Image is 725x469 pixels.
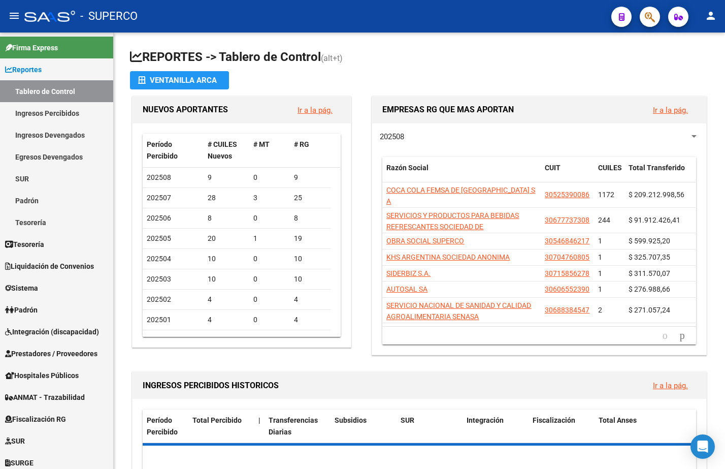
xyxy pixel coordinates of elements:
datatable-header-cell: # CUILES Nuevos [204,134,249,167]
span: 202505 [147,234,171,242]
span: # MT [253,140,270,148]
span: Integración [467,416,504,424]
span: Fiscalización [533,416,575,424]
span: SUR [5,435,25,447]
div: 19 [294,233,326,244]
span: 1 [598,253,602,261]
div: 25 [294,192,326,204]
div: 0 [253,273,286,285]
mat-icon: menu [8,10,20,22]
div: 0 [253,253,286,265]
span: 244 [598,216,610,224]
mat-icon: person [705,10,717,22]
datatable-header-cell: | [254,410,265,443]
span: ANMAT - Trazabilidad [5,392,85,403]
span: Liquidación de Convenios [5,261,94,272]
div: 9 [294,172,326,183]
span: OBRA SOCIAL SUPERCO [386,237,464,245]
datatable-header-cell: Fiscalización [529,410,595,443]
span: | [258,416,260,424]
span: Tesorería [5,239,44,250]
span: Total Percibido [192,416,242,424]
span: - SUPERCO [80,5,138,27]
datatable-header-cell: # MT [249,134,290,167]
span: # CUILES Nuevos [208,140,237,160]
span: 30606552390 [545,285,589,293]
div: 10 [208,273,245,285]
span: 1172 [598,191,614,199]
span: Prestadores / Proveedores [5,348,97,359]
span: Período Percibido [147,140,178,160]
span: 30525390086 [545,191,589,199]
div: Open Intercom Messenger [690,434,715,459]
div: 10 [294,273,326,285]
div: 39 [294,334,326,346]
datatable-header-cell: Total Percibido [188,410,254,443]
div: 8 [294,212,326,224]
span: $ 325.707,35 [629,253,670,261]
datatable-header-cell: SUR [397,410,463,443]
span: 202507 [147,194,171,202]
div: 4 [294,294,326,305]
span: Total Transferido [629,164,685,172]
span: 202501 [147,316,171,324]
span: $ 209.212.998,56 [629,191,684,199]
a: Ir a la pág. [298,106,333,115]
div: 28 [208,192,245,204]
span: NUEVOS APORTANTES [143,105,228,114]
datatable-header-cell: Subsidios [331,410,397,443]
span: EMPRESAS RG QUE MAS APORTAN [382,105,514,114]
div: 3 [253,192,286,204]
button: Ir a la pág. [645,101,696,119]
span: (alt+t) [321,53,343,63]
span: 202412 [147,336,171,344]
span: INGRESOS PERCIBIDOS HISTORICOS [143,381,279,390]
datatable-header-cell: Período Percibido [143,410,188,443]
span: $ 276.988,66 [629,285,670,293]
datatable-header-cell: Transferencias Diarias [265,410,331,443]
span: Padrón [5,304,38,316]
span: Firma Express [5,42,58,53]
span: Hospitales Públicos [5,370,79,381]
span: Fiscalización RG [5,414,66,425]
div: 0 [253,212,286,224]
span: $ 599.925,20 [629,237,670,245]
span: 1 [598,237,602,245]
span: 1 [598,285,602,293]
span: Subsidios [335,416,367,424]
span: SERVICIOS Y PRODUCTOS PARA BEBIDAS REFRESCANTES SOCIEDAD DE RESPONSABILIDAD LIMITADA [386,211,519,243]
span: Reportes [5,64,42,75]
div: 20 [208,233,245,244]
datatable-header-cell: Total Transferido [624,157,696,191]
span: 202503 [147,275,171,283]
div: Ventanilla ARCA [138,71,221,89]
span: KHS ARGENTINA SOCIEDAD ANONIMA [386,253,510,261]
span: 202506 [147,214,171,222]
span: Integración (discapacidad) [5,326,99,337]
span: $ 271.057,24 [629,306,670,314]
div: 1 [253,233,286,244]
span: 1 [598,269,602,277]
datatable-header-cell: CUILES [594,157,624,191]
span: Total Anses [599,416,637,424]
span: Sistema [5,283,38,294]
span: $ 311.570,07 [629,269,670,277]
span: 30688384547 [545,306,589,314]
div: 4 [208,314,245,326]
button: Ir a la pág. [289,101,341,119]
datatable-header-cell: Integración [463,410,529,443]
a: Ir a la pág. [653,381,688,390]
span: SUR [401,416,414,424]
datatable-header-cell: Período Percibido [143,134,204,167]
h1: REPORTES -> Tablero de Control [130,49,709,67]
span: # RG [294,140,309,148]
span: Transferencias Diarias [269,416,318,436]
span: 2 [598,306,602,314]
span: CUIT [545,164,561,172]
div: 9 [208,172,245,183]
span: 202502 [147,295,171,303]
div: 0 [253,294,286,305]
div: 0 [253,314,286,326]
span: SURGE [5,457,34,468]
span: 202508 [147,173,171,181]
